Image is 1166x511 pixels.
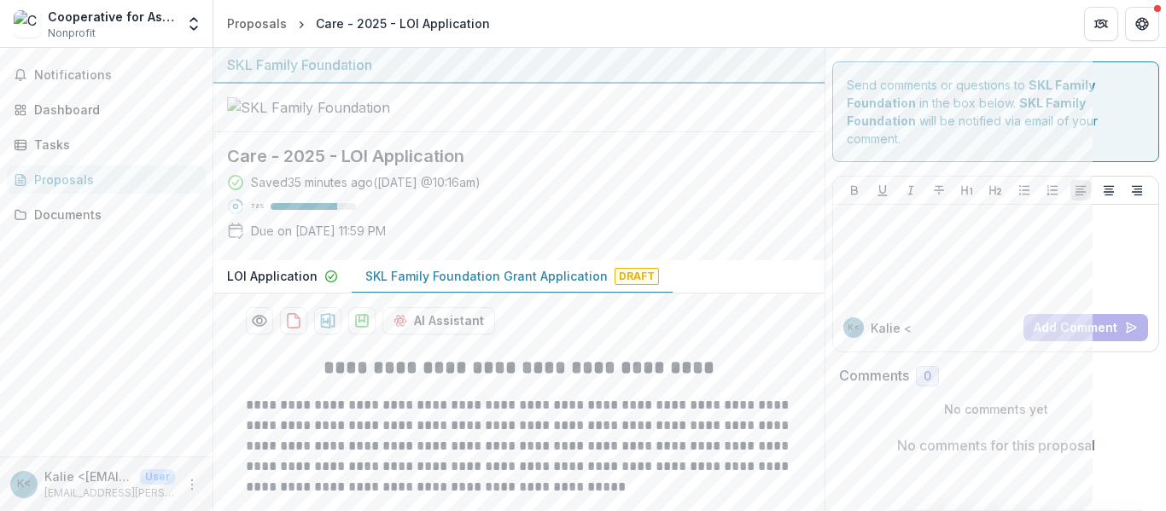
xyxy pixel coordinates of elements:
div: Cooperative for Assistance and Relief Everywhere, Inc. [48,8,175,26]
button: Align Right [1127,180,1147,200]
p: SKL Family Foundation Grant Application [365,267,608,285]
div: Kalie <kalie.lasiter@care.org> [848,323,860,332]
div: Send comments or questions to in the box below. will be notified via email of your comment. [832,61,1159,162]
button: Heading 2 [985,180,1006,200]
span: Draft [615,268,659,285]
button: Align Center [1099,180,1119,200]
button: Partners [1084,7,1118,41]
nav: breadcrumb [220,11,497,36]
button: download-proposal [314,307,341,334]
button: Ordered List [1042,180,1063,200]
img: Cooperative for Assistance and Relief Everywhere, Inc. [14,10,41,38]
button: download-proposal [280,307,307,334]
button: Bold [844,180,865,200]
button: Get Help [1125,7,1159,41]
a: Documents [7,200,206,229]
button: Heading 1 [957,180,977,200]
p: No comments yet [839,400,1152,418]
p: Due on [DATE] 11:59 PM [251,222,386,240]
h2: Comments [839,368,909,384]
p: Kalie <[EMAIL_ADDRESS][PERSON_NAME][DOMAIN_NAME]> [44,467,133,485]
div: Dashboard [34,101,192,119]
button: Notifications [7,61,206,89]
button: Strike [929,180,949,200]
p: No comments for this proposal [897,435,1095,456]
div: Kalie <kalie.lasiter@care.org> [17,479,31,490]
a: Proposals [220,11,294,36]
img: SKL Family Foundation [227,97,398,118]
div: Documents [34,206,192,224]
span: Nonprofit [48,26,96,41]
div: Tasks [34,136,192,154]
button: AI Assistant [382,307,495,334]
button: Add Comment [1023,314,1148,341]
p: User [140,469,175,485]
button: Underline [872,180,893,200]
span: Notifications [34,68,199,83]
div: Saved 35 minutes ago ( [DATE] @ 10:16am ) [251,173,481,191]
button: Open entity switcher [182,7,206,41]
div: SKL Family Foundation [227,55,811,75]
p: 78 % [251,200,264,212]
button: Italicize [901,180,921,200]
button: Align Left [1070,180,1091,200]
a: Dashboard [7,96,206,124]
button: More [182,474,202,495]
h2: Care - 2025 - LOI Application [227,146,784,166]
a: Proposals [7,165,206,194]
div: Care - 2025 - LOI Application [316,15,490,32]
button: download-proposal [348,307,376,334]
span: 0 [924,369,931,384]
p: Kalie < [871,319,912,337]
div: Proposals [34,171,192,189]
div: Proposals [227,15,287,32]
a: Tasks [7,131,206,159]
p: [EMAIL_ADDRESS][PERSON_NAME][DOMAIN_NAME] [44,485,175,501]
p: LOI Application [227,267,318,285]
button: Bullet List [1014,180,1035,200]
button: Preview 0183825c-a133-4666-9425-2f1f4f5b75d7-1.pdf [246,307,273,334]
